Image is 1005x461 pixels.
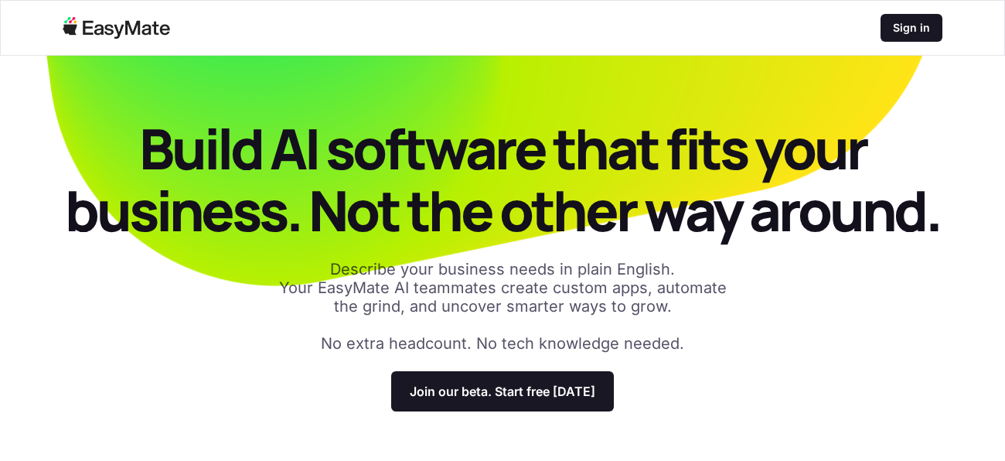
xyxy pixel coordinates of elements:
[410,384,595,399] p: Join our beta. Start free [DATE]
[881,14,942,42] a: Sign in
[271,260,734,316] p: Describe your business needs in plain English. Your EasyMate AI teammates create custom apps, aut...
[62,118,943,241] p: Build AI software that fits your business. Not the other way around.
[391,371,614,411] a: Join our beta. Start free [DATE]
[321,334,684,353] p: No extra headcount. No tech knowledge needed.
[893,20,930,36] p: Sign in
